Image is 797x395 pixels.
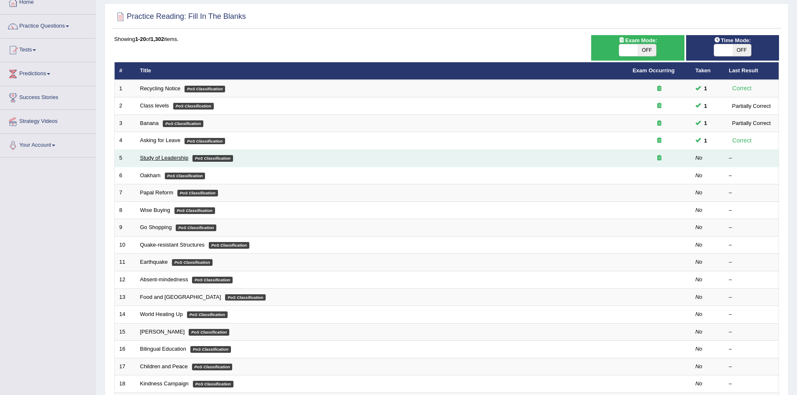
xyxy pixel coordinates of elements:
div: Show exams occurring in exams [591,35,684,61]
td: 8 [115,201,136,219]
a: Food and [GEOGRAPHIC_DATA] [140,294,221,300]
em: No [695,311,702,317]
div: – [729,241,774,249]
td: 14 [115,306,136,324]
td: 9 [115,219,136,237]
span: Time Mode: [711,36,754,45]
a: Your Account [0,134,96,155]
a: Strategy Videos [0,110,96,131]
div: – [729,206,774,214]
th: # [115,62,136,80]
em: No [695,155,702,161]
em: No [695,189,702,196]
em: PoS Classification [192,277,233,283]
a: Earthquake [140,259,168,265]
td: 4 [115,132,136,150]
div: – [729,189,774,197]
a: Quake-resistant Structures [140,242,205,248]
em: PoS Classification [185,86,225,92]
td: 18 [115,375,136,393]
td: 15 [115,323,136,341]
div: – [729,345,774,353]
div: Exam occurring question [633,85,686,93]
td: 1 [115,80,136,97]
em: PoS Classification [189,329,229,336]
em: No [695,259,702,265]
em: PoS Classification [187,311,228,318]
b: 1,302 [151,36,164,42]
div: – [729,276,774,284]
a: Recycling Notice [140,85,181,92]
td: 11 [115,254,136,271]
em: No [695,172,702,178]
td: 13 [115,288,136,306]
div: – [729,293,774,301]
td: 5 [115,150,136,167]
em: No [695,224,702,230]
em: No [695,207,702,213]
a: Go Shopping [140,224,172,230]
span: You can still take this question [701,119,710,127]
span: OFF [638,44,656,56]
em: PoS Classification [193,381,233,387]
div: – [729,328,774,336]
em: PoS Classification [163,120,203,127]
em: PoS Classification [185,138,225,145]
div: – [729,154,774,162]
td: 10 [115,236,136,254]
a: Absent-mindedness [140,276,188,283]
b: 1-20 [135,36,146,42]
em: PoS Classification [165,173,205,179]
div: Correct [729,84,755,93]
td: 2 [115,97,136,115]
em: PoS Classification [192,364,233,370]
a: Predictions [0,62,96,83]
div: Exam occurring question [633,120,686,127]
em: PoS Classification [173,103,214,110]
span: OFF [733,44,751,56]
em: PoS Classification [225,294,266,301]
a: Wise Buying [140,207,170,213]
a: Class levels [140,102,169,109]
a: Asking for Leave [140,137,181,143]
td: 7 [115,184,136,202]
th: Title [136,62,628,80]
div: – [729,172,774,180]
div: – [729,258,774,266]
a: Kindness Campaign [140,380,189,387]
div: Exam occurring question [633,154,686,162]
div: – [729,224,774,232]
div: Partially Correct [729,119,774,127]
div: – [729,380,774,388]
em: No [695,276,702,283]
div: Correct [729,136,755,145]
em: No [695,363,702,370]
a: Success Stories [0,86,96,107]
span: You can still take this question [701,84,710,93]
em: PoS Classification [190,346,231,353]
div: Partially Correct [729,102,774,110]
a: Tests [0,38,96,59]
div: Showing of items. [114,35,779,43]
em: PoS Classification [172,259,213,266]
a: [PERSON_NAME] [140,329,185,335]
a: Papal Reform [140,189,173,196]
div: – [729,363,774,371]
em: PoS Classification [177,190,218,196]
div: – [729,311,774,319]
span: You can still take this question [701,136,710,145]
em: PoS Classification [192,155,233,162]
th: Last Result [724,62,779,80]
span: You can still take this question [701,102,710,110]
a: Exam Occurring [633,67,674,74]
a: Practice Questions [0,15,96,36]
em: No [695,346,702,352]
td: 17 [115,358,136,375]
td: 12 [115,271,136,288]
span: Exam Mode: [615,36,660,45]
td: 6 [115,167,136,184]
div: Exam occurring question [633,102,686,110]
a: Bilingual Education [140,346,187,352]
h2: Practice Reading: Fill In The Blanks [114,10,246,23]
em: PoS Classification [176,224,216,231]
